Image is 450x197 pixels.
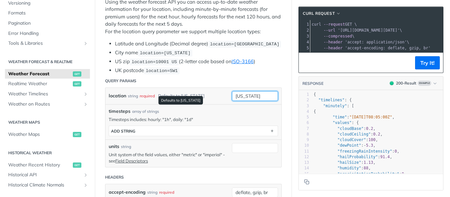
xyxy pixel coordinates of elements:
[337,132,371,136] span: "cloudCeiling"
[8,91,81,97] span: Weather Timelines
[395,149,397,154] span: 0
[314,155,392,159] span: : ,
[337,166,361,170] span: "humidity"
[373,132,380,136] span: 0.2
[323,34,352,38] span: --compressed
[314,98,352,102] span: : {
[8,20,88,27] span: Pagination
[299,45,310,51] div: 5
[314,149,399,154] span: : ,
[299,27,310,33] div: 2
[338,28,400,33] span: '[URL][DOMAIN_NAME][DATE]'
[415,56,440,69] button: Try It!
[299,126,309,132] div: 7
[337,126,363,131] span: "cloudBase"
[314,132,383,136] span: : ,
[366,143,373,148] span: 5.3
[8,131,71,138] span: Weather Maps
[5,69,90,79] a: Weather Forecastget
[333,120,352,125] span: "values"
[5,18,90,28] a: Pagination
[303,11,335,16] span: cURL Request
[5,130,90,139] a: Weather Mapsget
[73,162,81,168] span: get
[312,28,402,33] span: \
[115,67,282,74] li: UK postcode
[131,60,177,64] span: location=10001 US
[115,49,282,57] li: City name
[300,10,343,17] button: cURL Request
[323,22,345,27] span: --request
[337,137,366,142] span: "cloudCover"
[8,71,71,77] span: Weather Forecast
[8,10,88,16] span: Formats
[299,137,309,143] div: 9
[364,166,368,170] span: 88
[380,155,390,159] span: 91.4
[109,116,278,122] p: Timesteps includes: hourly: "1h", daily: "1d"
[312,40,409,44] span: \
[314,172,407,176] span: : ,
[73,71,81,77] span: get
[115,58,282,65] li: US zip (2-letter code based on )
[8,40,81,47] span: Tools & Libraries
[314,92,316,97] span: {
[73,81,81,86] span: get
[8,162,71,168] span: Weather Recent History
[302,80,324,87] button: RESPONSE
[314,126,376,131] span: : ,
[158,91,205,101] div: Defaults to [US_STATE]
[323,40,343,44] span: --header
[314,143,376,148] span: : ,
[314,104,354,108] span: : [
[299,143,309,148] div: 10
[314,115,395,119] span: : ,
[299,103,309,109] div: 3
[299,97,309,103] div: 2
[364,143,366,148] span: -
[5,59,90,65] h2: Weather Forecast & realtime
[5,170,90,180] a: Historical APIShow subpages for Historical API
[5,150,90,156] h2: Historical Weather
[299,33,310,39] div: 3
[109,108,130,115] span: timesteps
[111,129,135,134] div: ADD string
[314,166,371,170] span: : ,
[337,155,378,159] span: "hailProbability"
[109,143,119,150] label: units
[386,80,440,86] button: 200200-ResultExample
[299,171,309,177] div: 15
[5,8,90,18] a: Formats
[299,114,309,120] div: 5
[323,46,343,50] span: --header
[345,46,431,50] span: 'accept-encoding: deflate, gzip, br'
[8,101,81,108] span: Weather on Routes
[299,132,309,137] div: 8
[5,119,90,125] h2: Weather Maps
[314,137,378,142] span: : ,
[128,91,138,101] div: string
[314,160,376,165] span: : ,
[312,22,357,27] span: GET \
[299,92,309,97] div: 1
[299,120,309,126] div: 6
[159,187,174,197] div: required
[105,174,124,180] div: Headers
[83,183,88,188] button: Show subpages for Historical Climate Normals
[312,34,354,38] span: \
[299,21,310,27] div: 1
[115,40,282,48] li: Latitude and Longitude (Decimal degree)
[302,177,311,187] button: Copy to clipboard
[146,68,178,73] span: location=SW1
[366,126,373,131] span: 0.2
[140,51,190,56] span: location=[US_STATE]
[333,115,347,119] span: "time"
[109,187,146,197] label: accept-encoding
[323,104,347,108] span: "minutely"
[8,30,88,37] span: Error Handling
[8,172,81,178] span: Historical API
[232,58,254,64] a: ISO-3166
[418,81,431,86] span: Example
[349,115,392,119] span: "[DATE]T08:05:00Z"
[299,149,309,154] div: 11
